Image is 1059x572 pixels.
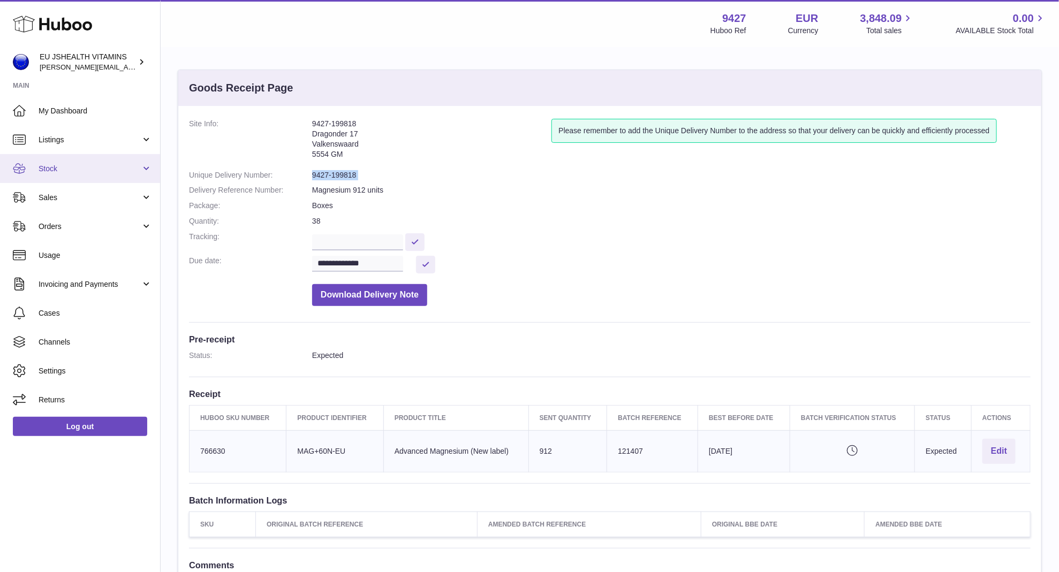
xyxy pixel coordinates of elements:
dt: Unique Delivery Number: [189,170,312,180]
dd: 9427-199818 [312,170,1031,180]
dt: Tracking: [189,232,312,250]
h3: Comments [189,559,1031,571]
dd: Expected [312,350,1031,361]
img: laura@jessicasepel.com [13,54,29,70]
th: Best Before Date [698,405,790,430]
th: Huboo SKU Number [190,405,286,430]
th: Batch Verification Status [790,405,915,430]
span: Cases [39,308,152,318]
th: Actions [971,405,1030,430]
dt: Due date: [189,256,312,273]
dt: Status: [189,350,312,361]
span: Sales [39,193,141,203]
a: 3,848.09 Total sales [860,11,914,36]
td: 121407 [607,430,698,472]
th: Batch Reference [607,405,698,430]
td: 766630 [190,430,286,472]
td: MAG+60N-EU [286,430,383,472]
span: [PERSON_NAME][EMAIL_ADDRESS][DOMAIN_NAME] [40,63,215,71]
dt: Package: [189,201,312,211]
div: Please remember to add the Unique Delivery Number to the address so that your delivery can be qui... [551,119,996,143]
span: Settings [39,366,152,376]
span: 3,848.09 [860,11,902,26]
th: Sent Quantity [528,405,607,430]
th: Original BBE Date [701,512,865,537]
h3: Batch Information Logs [189,494,1031,506]
span: AVAILABLE Stock Total [956,26,1046,36]
td: Expected [915,430,972,472]
th: Amended Batch Reference [478,512,701,537]
th: Product title [383,405,528,430]
dt: Site Info: [189,119,312,165]
span: Orders [39,222,141,232]
h3: Goods Receipt Page [189,81,293,95]
span: My Dashboard [39,106,152,116]
th: SKU [190,512,256,537]
td: [DATE] [698,430,790,472]
button: Download Delivery Note [312,284,427,306]
a: Log out [13,417,147,436]
th: Amended BBE Date [865,512,1031,537]
td: Advanced Magnesium (New label) [383,430,528,472]
span: 0.00 [1013,11,1034,26]
th: Status [915,405,972,430]
span: Invoicing and Payments [39,279,141,289]
dd: Boxes [312,201,1031,211]
span: Stock [39,164,141,174]
th: Product Identifier [286,405,383,430]
strong: EUR [796,11,818,26]
div: EU JSHEALTH VITAMINS [40,52,136,72]
div: Currency [788,26,819,36]
dd: 38 [312,216,1031,226]
span: Channels [39,337,152,347]
span: Usage [39,250,152,261]
span: Total sales [866,26,914,36]
dd: Magnesium 912 units [312,185,1031,195]
dt: Delivery Reference Number: [189,185,312,195]
h3: Receipt [189,388,1031,400]
dt: Quantity: [189,216,312,226]
a: 0.00 AVAILABLE Stock Total [956,11,1046,36]
address: 9427-199818 Dragonder 17 Valkenswaard 5554 GM [312,119,551,165]
h3: Pre-receipt [189,333,1031,345]
strong: 9427 [722,11,746,26]
div: Huboo Ref [710,26,746,36]
span: Returns [39,395,152,405]
th: Original Batch Reference [256,512,478,537]
td: 912 [528,430,607,472]
span: Listings [39,135,141,145]
button: Edit [982,439,1016,464]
